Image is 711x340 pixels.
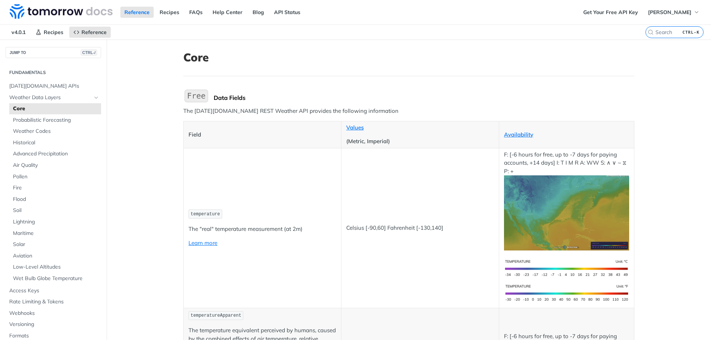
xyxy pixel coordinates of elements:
a: Availability [504,131,533,138]
h2: Fundamentals [6,69,101,76]
a: Historical [9,137,101,148]
p: Celsius [-90,60] Fahrenheit [-130,140] [346,224,494,232]
span: temperature [191,212,220,217]
span: Soil [13,207,99,214]
span: Weather Data Layers [9,94,91,101]
span: Flood [13,196,99,203]
a: Get Your Free API Key [579,7,642,18]
a: Core [9,103,101,114]
a: FAQs [185,7,207,18]
a: Solar [9,239,101,250]
span: Expand image [504,264,629,271]
img: Tomorrow.io Weather API Docs [10,4,113,19]
a: Webhooks [6,308,101,319]
p: F: [-6 hours for free, up to -7 days for paying accounts, +14 days] I: T I M R A: WW S: ∧ ∨ ~ ⧖ P: + [504,151,629,250]
span: Expand image [504,289,629,296]
a: Recipes [156,7,183,18]
a: Advanced Precipitation [9,148,101,159]
kbd: CTRL-K [681,28,701,36]
span: Recipes [44,29,63,36]
a: Pollen [9,171,101,182]
span: [PERSON_NAME] [648,9,691,16]
a: Maritime [9,228,101,239]
a: Air Quality [9,160,101,171]
svg: Search [648,29,654,35]
a: Lightning [9,216,101,228]
p: The [DATE][DOMAIN_NAME] REST Weather API provides the following information [183,107,634,115]
button: [PERSON_NAME] [644,7,704,18]
button: Hide subpages for Weather Data Layers [93,95,99,101]
span: Lightning [13,218,99,226]
a: API Status [270,7,304,18]
span: Webhooks [9,310,99,317]
span: Air Quality [13,162,99,169]
span: Expand image [504,209,629,216]
a: Blog [248,7,268,18]
a: Values [346,124,364,131]
span: Fire [13,184,99,192]
a: Weather Data LayersHide subpages for Weather Data Layers [6,92,101,103]
span: Solar [13,241,99,248]
span: Access Keys [9,287,99,294]
span: Reference [81,29,107,36]
span: Historical [13,139,99,147]
span: Low-Level Altitudes [13,263,99,271]
p: Field [188,131,336,139]
a: Help Center [208,7,247,18]
span: v4.0.1 [7,27,30,38]
a: Access Keys [6,285,101,296]
a: Recipes [31,27,67,38]
a: Weather Codes [9,126,101,137]
span: [DATE][DOMAIN_NAME] APIs [9,83,99,90]
a: Reference [120,7,154,18]
a: Soil [9,205,101,216]
span: Pollen [13,173,99,181]
a: Fire [9,182,101,193]
span: Rate Limiting & Tokens [9,298,99,306]
a: Reference [69,27,111,38]
div: Data Fields [214,94,634,101]
button: JUMP TOCTRL-/ [6,47,101,58]
span: temperatureApparent [191,313,241,318]
span: Probabilistic Forecasting [13,117,99,124]
a: Low-Level Altitudes [9,262,101,273]
span: Versioning [9,321,99,328]
a: Flood [9,194,101,205]
a: Probabilistic Forecasting [9,115,101,126]
a: [DATE][DOMAIN_NAME] APIs [6,81,101,92]
span: Core [13,105,99,112]
p: (Metric, Imperial) [346,137,494,146]
a: Aviation [9,250,101,262]
span: CTRL-/ [81,50,97,55]
a: Learn more [188,239,217,246]
span: Maritime [13,230,99,237]
p: The "real" temperature measurement (at 2m) [188,225,336,233]
span: Weather Codes [13,128,99,135]
span: Advanced Precipitation [13,150,99,158]
span: Wet Bulb Globe Temperature [13,275,99,282]
span: Aviation [13,252,99,260]
h1: Core [183,51,634,64]
a: Rate Limiting & Tokens [6,296,101,307]
a: Wet Bulb Globe Temperature [9,273,101,284]
a: Versioning [6,319,101,330]
span: Formats [9,332,99,340]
